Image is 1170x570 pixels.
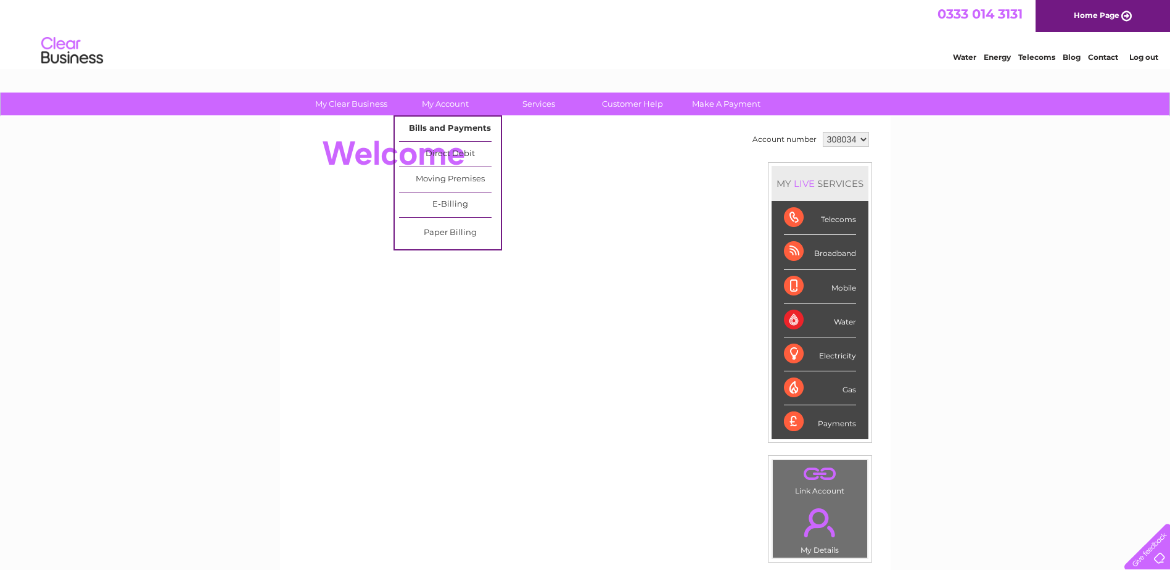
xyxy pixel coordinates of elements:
[784,337,856,371] div: Electricity
[784,235,856,269] div: Broadband
[488,93,590,115] a: Services
[41,32,104,70] img: logo.png
[772,498,868,558] td: My Details
[675,93,777,115] a: Make A Payment
[772,166,868,201] div: MY SERVICES
[784,304,856,337] div: Water
[399,167,501,192] a: Moving Premises
[776,501,864,544] a: .
[784,201,856,235] div: Telecoms
[394,93,496,115] a: My Account
[1063,52,1081,62] a: Blog
[300,93,402,115] a: My Clear Business
[937,6,1023,22] a: 0333 014 3131
[953,52,976,62] a: Water
[984,52,1011,62] a: Energy
[1129,52,1158,62] a: Log out
[1018,52,1055,62] a: Telecoms
[784,371,856,405] div: Gas
[791,178,817,189] div: LIVE
[399,192,501,217] a: E-Billing
[582,93,683,115] a: Customer Help
[294,7,877,60] div: Clear Business is a trading name of Verastar Limited (registered in [GEOGRAPHIC_DATA] No. 3667643...
[784,270,856,304] div: Mobile
[399,221,501,246] a: Paper Billing
[399,142,501,167] a: Direct Debit
[1088,52,1118,62] a: Contact
[784,405,856,439] div: Payments
[776,463,864,485] a: .
[399,117,501,141] a: Bills and Payments
[772,460,868,498] td: Link Account
[749,129,820,150] td: Account number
